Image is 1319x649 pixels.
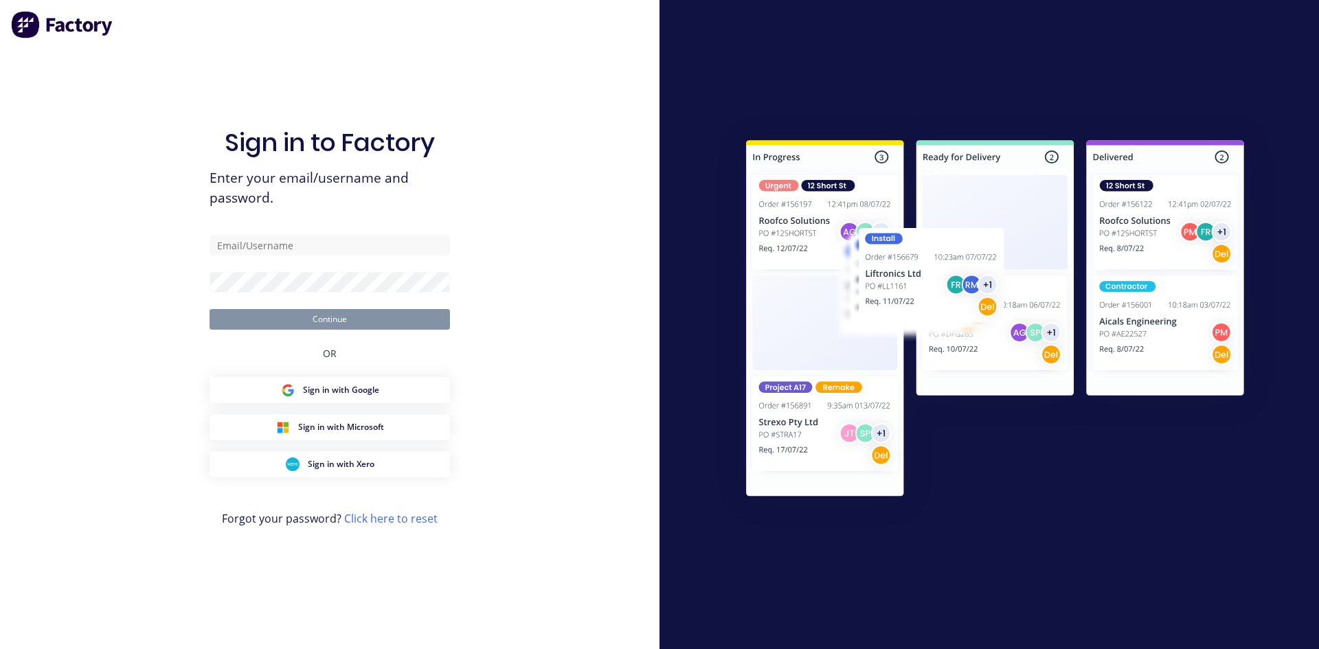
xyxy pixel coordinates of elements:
span: Sign in with Microsoft [298,421,384,433]
input: Email/Username [210,235,450,255]
h1: Sign in to Factory [225,128,435,157]
span: Sign in with Google [303,384,379,396]
span: Enter your email/username and password. [210,168,450,208]
div: OR [323,330,337,377]
span: Sign in with Xero [308,458,374,470]
button: Continue [210,309,450,330]
img: Sign in [716,113,1274,529]
a: Click here to reset [344,511,438,526]
button: Microsoft Sign inSign in with Microsoft [210,414,450,440]
img: Factory [11,11,114,38]
button: Google Sign inSign in with Google [210,377,450,403]
span: Forgot your password? [222,510,438,527]
img: Microsoft Sign in [276,420,290,434]
img: Xero Sign in [286,457,300,471]
button: Xero Sign inSign in with Xero [210,451,450,477]
img: Google Sign in [281,383,295,397]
